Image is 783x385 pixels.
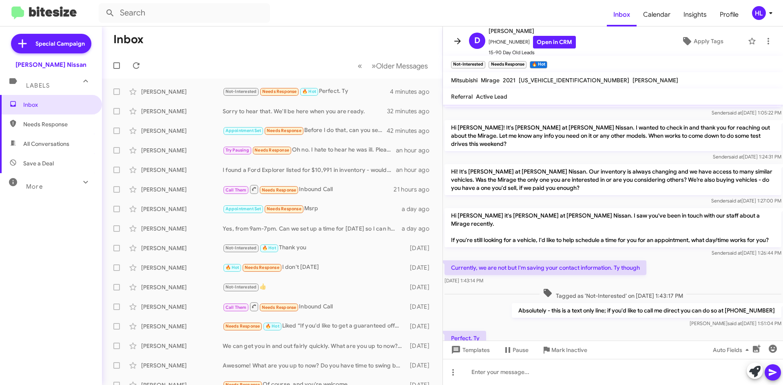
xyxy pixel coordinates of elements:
p: Hi [PERSON_NAME] it's [PERSON_NAME] at [PERSON_NAME] Nissan. I saw you've been in touch with our ... [445,208,781,247]
span: Inbox [23,101,93,109]
div: [PERSON_NAME] [141,283,223,291]
span: Needs Response [262,305,296,310]
span: 🔥 Hot [226,265,239,270]
div: [PERSON_NAME] [141,107,223,115]
span: Needs Response [262,187,296,193]
span: said at [728,320,742,326]
span: Try Pausing [226,147,249,153]
span: Active Lead [476,93,507,100]
span: 2021 [503,77,515,84]
span: Mark Inactive [551,343,587,357]
a: Inbox [607,3,637,26]
span: Needs Response [267,128,301,133]
div: [DATE] [406,244,436,252]
div: [DATE] [406,303,436,311]
span: 15-90 Day Old Leads [489,48,576,57]
span: Tagged as 'Not-Interested' on [DATE] 1:43:17 PM [540,288,686,300]
div: 32 minutes ago [387,107,436,115]
span: D [474,34,480,47]
span: Not-Interested [226,89,257,94]
div: [PERSON_NAME] [141,205,223,213]
a: Open in CRM [533,36,576,48]
button: Auto Fields [706,343,759,357]
span: [PERSON_NAME] [489,26,576,36]
span: More [26,183,43,190]
div: a day ago [402,205,436,213]
span: Mirage [481,77,500,84]
p: Hi! It's [PERSON_NAME] at [PERSON_NAME] Nissan. Our inventory is always changing and we have acce... [445,164,781,195]
div: [PERSON_NAME] [141,361,223,370]
div: Inbound Call [223,184,394,194]
div: [PERSON_NAME] [141,244,223,252]
span: Call Them [226,305,247,310]
span: said at [728,250,742,256]
div: [PERSON_NAME] [141,224,223,233]
div: [PERSON_NAME] [141,322,223,330]
span: Needs Response [23,120,93,128]
div: 4 minutes ago [390,88,436,96]
span: Needs Response [267,206,301,211]
div: [PERSON_NAME] [141,185,223,194]
span: Insights [677,3,713,26]
span: Apply Tags [694,34,723,48]
span: Older Messages [376,62,428,70]
div: [PERSON_NAME] [141,342,223,350]
span: said at [729,154,743,160]
span: Special Campaign [35,40,85,48]
span: 🔥 Hot [262,245,276,251]
span: Sender [DATE] 1:05:22 PM [712,110,781,116]
span: Needs Response [226,323,260,329]
div: Sorry to hear that. We'll be here when you are ready. [223,107,387,115]
a: Calendar [637,3,677,26]
div: an hour ago [396,166,436,174]
div: I don't [DATE] [223,263,406,272]
span: Appointment Set [226,206,261,211]
p: Hi [PERSON_NAME]! It's [PERSON_NAME] at [PERSON_NAME] Nissan. I wanted to check in and thank you ... [445,120,781,151]
nav: Page navigation example [353,57,433,74]
span: Save a Deal [23,159,54,167]
span: Needs Response [262,89,297,94]
button: Previous [353,57,367,74]
div: [DATE] [406,342,436,350]
span: Labels [26,82,50,89]
a: Special Campaign [11,34,91,53]
div: Before I do that, can you send me a list of cars that are under 9000 that could be bank approved ... [223,126,387,135]
span: Not-Interested [226,284,257,290]
div: [PERSON_NAME] [141,303,223,311]
div: [DATE] [406,264,436,272]
span: [PHONE_NUMBER] [489,36,576,48]
div: [PERSON_NAME] [141,127,223,135]
div: 42 minutes ago [387,127,436,135]
div: [PERSON_NAME] [141,166,223,174]
div: HL [752,6,766,20]
button: Apply Tags [660,34,744,48]
div: 👍 [223,282,406,292]
span: [US_VEHICLE_IDENTIFICATION_NUMBER] [519,77,629,84]
div: Thank you [223,243,406,253]
small: Needs Response [489,61,526,68]
div: [DATE] [406,283,436,291]
button: Templates [443,343,496,357]
div: Perfect. Ty [223,87,390,96]
span: [PERSON_NAME] [DATE] 1:51:04 PM [690,320,781,326]
div: Awesome! What are you up to now? Do you have time to swing by the dealership so we can take a loo... [223,361,406,370]
span: Profile [713,3,745,26]
div: Inbound Call [223,301,406,312]
div: We can get you in and out fairly quickly. What are you up to now? The evening rush hasn't started... [223,342,406,350]
div: I found a Ford Explorer listed for $10,991 in inventory - would that be too large of a vehicle? [223,166,396,174]
div: [PERSON_NAME] [141,264,223,272]
span: 🔥 Hot [302,89,316,94]
span: All Conversations [23,140,69,148]
span: « [358,61,362,71]
span: Referral [451,93,473,100]
span: Auto Fields [713,343,752,357]
span: Call Them [226,187,247,193]
div: 21 hours ago [394,185,436,194]
span: said at [728,110,742,116]
div: [DATE] [406,361,436,370]
span: Needs Response [245,265,279,270]
div: Oh no. I hate to hear he was ill. Please don't be hard on him. There may be other factors which I... [223,145,396,155]
div: a day ago [402,224,436,233]
p: Absolutely - this is a text only line; if you'd like to call me direct you can do so at [PHONE_NU... [512,303,781,318]
span: said at [727,198,741,204]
